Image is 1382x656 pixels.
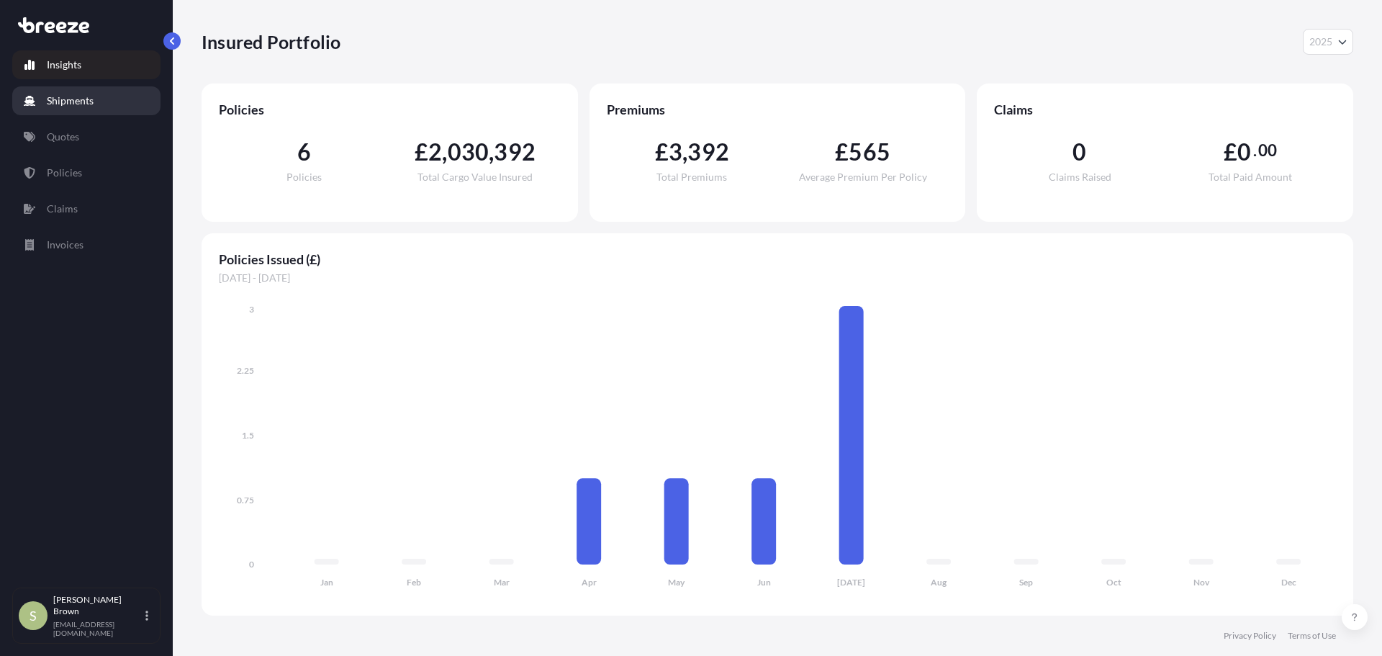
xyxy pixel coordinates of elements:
[687,140,729,163] span: 392
[12,50,161,79] a: Insights
[494,140,536,163] span: 392
[286,172,322,182] span: Policies
[1281,577,1296,588] tspan: Dec
[1237,140,1251,163] span: 0
[849,140,890,163] span: 565
[582,577,597,588] tspan: Apr
[835,140,849,163] span: £
[1224,630,1276,642] a: Privacy Policy
[448,140,489,163] span: 030
[494,577,510,588] tspan: Mar
[12,86,161,115] a: Shipments
[655,140,669,163] span: £
[1019,577,1033,588] tspan: Sep
[415,140,428,163] span: £
[757,577,771,588] tspan: Jun
[668,577,685,588] tspan: May
[320,577,333,588] tspan: Jan
[219,251,1336,268] span: Policies Issued (£)
[407,577,421,588] tspan: Feb
[12,158,161,187] a: Policies
[442,140,447,163] span: ,
[1253,145,1257,156] span: .
[1303,29,1353,55] button: Year Selector
[47,238,83,252] p: Invoices
[242,430,254,441] tspan: 1.5
[237,365,254,376] tspan: 2.25
[799,172,927,182] span: Average Premium Per Policy
[30,608,37,623] span: S
[1309,35,1332,49] span: 2025
[1209,172,1292,182] span: Total Paid Amount
[1224,140,1237,163] span: £
[1072,140,1086,163] span: 0
[1288,630,1336,642] a: Terms of Use
[837,577,865,588] tspan: [DATE]
[1106,577,1121,588] tspan: Oct
[994,101,1336,118] span: Claims
[1258,145,1277,156] span: 00
[656,172,727,182] span: Total Premiums
[47,58,81,72] p: Insights
[202,30,340,53] p: Insured Portfolio
[47,166,82,180] p: Policies
[237,495,254,506] tspan: 0.75
[219,271,1336,285] span: [DATE] - [DATE]
[47,130,79,144] p: Quotes
[682,140,687,163] span: ,
[53,620,143,637] p: [EMAIL_ADDRESS][DOMAIN_NAME]
[417,172,533,182] span: Total Cargo Value Insured
[931,577,947,588] tspan: Aug
[47,202,78,216] p: Claims
[249,559,254,570] tspan: 0
[1193,577,1210,588] tspan: Nov
[669,140,682,163] span: 3
[53,594,143,617] p: [PERSON_NAME] Brown
[219,101,561,118] span: Policies
[12,230,161,259] a: Invoices
[489,140,494,163] span: ,
[12,194,161,223] a: Claims
[1049,172,1111,182] span: Claims Raised
[47,94,94,108] p: Shipments
[607,101,949,118] span: Premiums
[297,140,311,163] span: 6
[428,140,442,163] span: 2
[249,304,254,315] tspan: 3
[12,122,161,151] a: Quotes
